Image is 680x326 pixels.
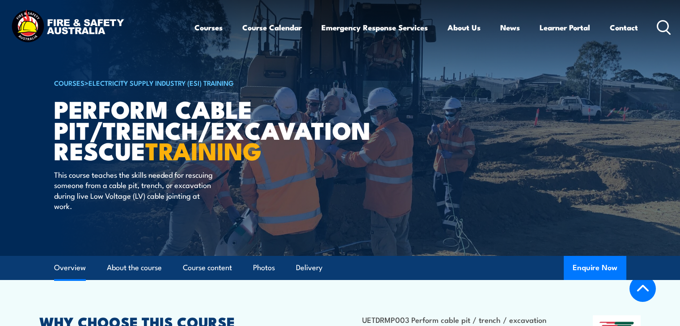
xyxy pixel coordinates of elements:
[54,256,86,280] a: Overview
[54,78,84,88] a: COURSES
[500,16,520,39] a: News
[564,256,626,280] button: Enquire Now
[296,256,322,280] a: Delivery
[540,16,590,39] a: Learner Portal
[54,169,217,211] p: This course teaches the skills needed for rescuing someone from a cable pit, trench, or excavatio...
[145,131,262,168] strong: TRAINING
[242,16,302,39] a: Course Calendar
[194,16,223,39] a: Courses
[610,16,638,39] a: Contact
[107,256,162,280] a: About the course
[321,16,428,39] a: Emergency Response Services
[448,16,481,39] a: About Us
[253,256,275,280] a: Photos
[183,256,232,280] a: Course content
[54,77,275,88] h6: >
[54,98,275,161] h1: Perform Cable Pit/Trench/Excavation Rescue
[89,78,234,88] a: Electricity Supply Industry (ESI) Training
